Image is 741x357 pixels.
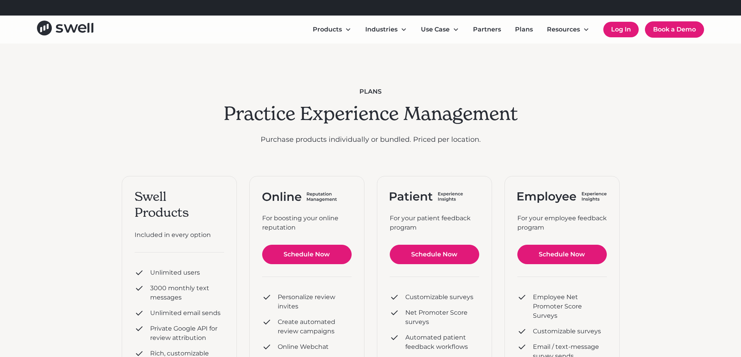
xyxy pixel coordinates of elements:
a: Book a Demo [645,21,704,38]
div: Employee Net Promoter Score Surveys [533,293,607,320]
div: Products [307,22,357,37]
div: Products [313,25,342,34]
div: Resources [547,25,580,34]
a: Schedule Now [390,245,479,264]
a: Log In [603,22,639,37]
p: Purchase products individually or bundled. Priced per location. [224,134,518,145]
div: Resources [541,22,596,37]
div: Automated patient feedback workflows [405,333,479,352]
div: Personalize review invites [278,293,352,311]
div: Unlimited email sends [150,308,221,318]
div: Use Case [421,25,450,34]
div: For boosting your online reputation [262,214,352,232]
div: Industries [359,22,413,37]
a: Schedule Now [517,245,607,264]
div: Net Promoter Score surveys [405,308,479,327]
div: Swell Products [135,189,224,221]
div: Unlimited users [150,268,200,277]
div: 3000 monthly text messages [150,284,224,302]
div: Use Case [415,22,465,37]
div: For your patient feedback program [390,214,479,232]
div: Included in every option [135,230,224,240]
div: Create automated review campaigns [278,317,352,336]
a: Partners [467,22,507,37]
div: For your employee feedback program [517,214,607,232]
div: Customizable surveys [533,327,601,336]
div: plans [224,87,518,96]
div: Online Webchat [278,342,329,352]
h2: Practice Experience Management [224,103,518,125]
div: Private Google API for review attribution [150,324,224,343]
a: Schedule Now [262,245,352,264]
a: Plans [509,22,539,37]
a: home [37,21,93,38]
div: Customizable surveys [405,293,473,302]
div: Industries [365,25,398,34]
